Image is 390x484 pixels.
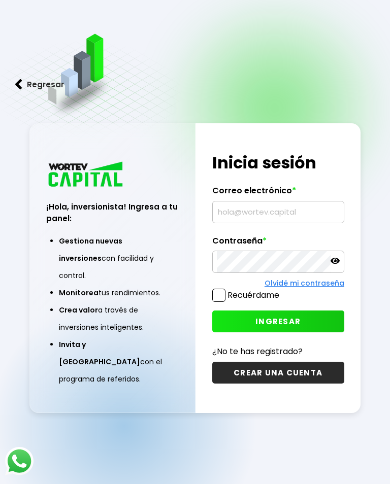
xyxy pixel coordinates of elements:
[265,278,344,288] a: Olvidé mi contraseña
[5,447,34,475] img: logos_whatsapp-icon.242b2217.svg
[212,186,344,201] label: Correo electrónico
[212,362,344,384] button: CREAR UNA CUENTA
[212,345,344,384] a: ¿No te has registrado?CREAR UNA CUENTA
[59,284,166,301] li: tus rendimientos.
[212,236,344,251] label: Contraseña
[46,160,126,190] img: logo_wortev_capital
[212,151,344,175] h1: Inicia sesión
[15,79,22,90] img: flecha izquierda
[212,345,344,358] p: ¿No te has registrado?
[59,232,166,284] li: con facilidad y control.
[46,201,178,224] h3: ¡Hola, inversionista! Ingresa a tu panel:
[217,201,340,223] input: hola@wortev.capital
[227,289,279,301] label: Recuérdame
[59,301,166,336] li: a través de inversiones inteligentes.
[59,336,166,388] li: con el programa de referidos.
[59,236,122,263] span: Gestiona nuevas inversiones
[59,339,140,367] span: Invita y [GEOGRAPHIC_DATA]
[212,310,344,332] button: INGRESAR
[59,305,98,315] span: Crea valor
[59,288,99,298] span: Monitorea
[255,316,301,327] span: INGRESAR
